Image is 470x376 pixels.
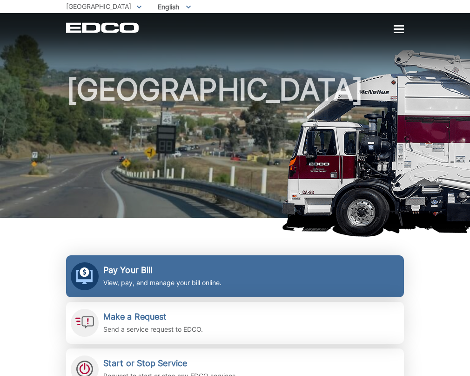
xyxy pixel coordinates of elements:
p: Send a service request to EDCO. [103,324,203,335]
a: Pay Your Bill View, pay, and manage your bill online. [66,255,404,297]
iframe: To enrich screen reader interactions, please activate Accessibility in Grammarly extension settings [416,332,463,376]
h2: Pay Your Bill [103,265,222,275]
span: [GEOGRAPHIC_DATA] [66,2,131,10]
h1: [GEOGRAPHIC_DATA] [66,75,404,222]
h2: Start or Stop Service [103,358,237,369]
p: View, pay, and manage your bill online. [103,278,222,288]
a: EDCD logo. Return to the homepage. [66,22,140,33]
h2: Make a Request [103,312,203,322]
a: Make a Request Send a service request to EDCO. [66,302,404,344]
